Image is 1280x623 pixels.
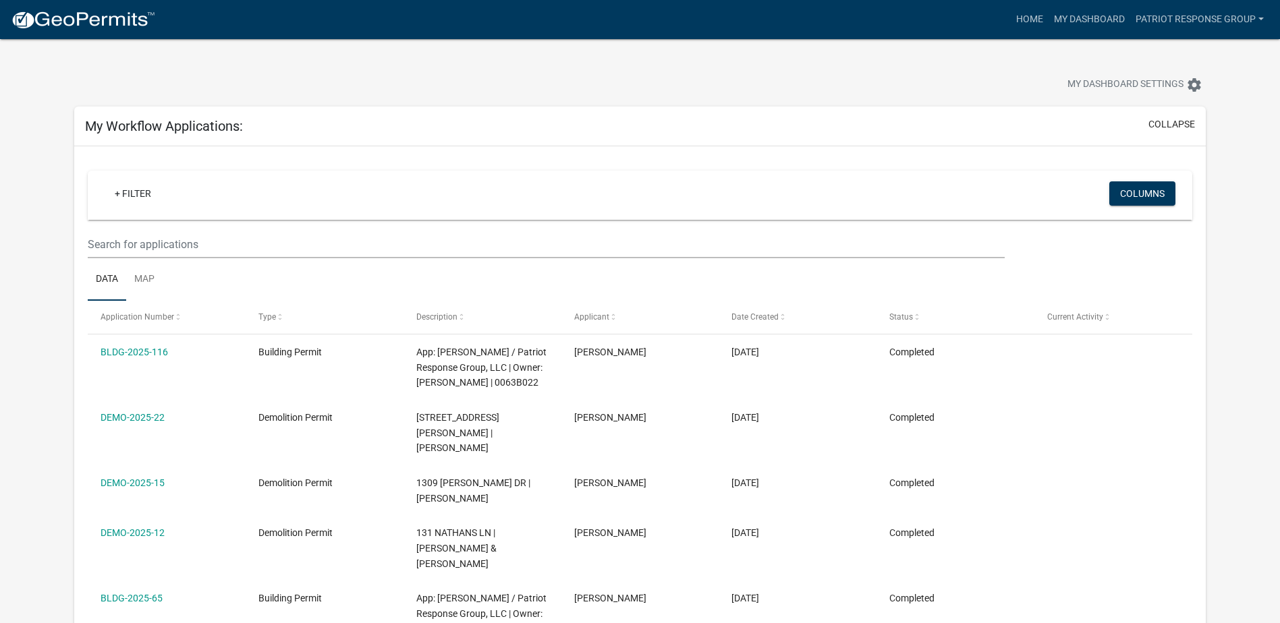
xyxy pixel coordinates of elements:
datatable-header-cell: Description [404,301,561,333]
span: App: James Foster / Patriot Response Group, LLC | Owner: GREEN CYNTHIA D | 0063B022 [416,347,547,388]
span: 06/02/2025 [731,347,759,357]
button: Columns [1109,181,1175,206]
span: Building Permit [258,593,322,603]
span: Status [889,312,913,322]
span: Applicant [574,312,609,322]
datatable-header-cell: Current Activity [1034,301,1192,333]
span: Application Number [101,312,174,322]
span: 142 DOW JONES RD | GREEN CYNTHIA D [416,412,499,454]
a: DEMO-2025-22 [101,412,165,423]
span: 03/21/2025 [731,593,759,603]
a: DEMO-2025-15 [101,477,165,488]
span: Completed [889,412,935,423]
span: 04/08/2025 [731,477,759,488]
span: Completed [889,347,935,357]
span: Date Created [731,312,779,322]
button: My Dashboard Settingssettings [1057,71,1213,98]
a: Patriot Response Group [1130,7,1269,32]
a: DEMO-2025-12 [101,527,165,538]
span: James Foster [574,412,646,423]
a: BLDG-2025-65 [101,593,163,603]
span: Building Permit [258,347,322,357]
span: Demolition Permit [258,412,333,423]
datatable-header-cell: Application Number [88,301,246,333]
span: James Foster [574,347,646,357]
span: 03/26/2025 [731,527,759,538]
span: 131 NATHANS LN | MILLINES ROY & VERA MAE [416,527,497,569]
a: + Filter [104,181,162,206]
datatable-header-cell: Status [876,301,1034,333]
a: Data [88,258,126,301]
input: Search for applications [88,231,1005,258]
span: Demolition Permit [258,477,333,488]
span: James Foster [574,477,646,488]
datatable-header-cell: Type [246,301,404,333]
span: Completed [889,477,935,488]
span: My Dashboard Settings [1067,77,1184,93]
span: Description [416,312,457,322]
span: James Foster [574,593,646,603]
h5: My Workflow Applications: [85,118,243,134]
a: BLDG-2025-116 [101,347,168,357]
span: 06/02/2025 [731,412,759,423]
span: James Foster [574,527,646,538]
span: Demolition Permit [258,527,333,538]
datatable-header-cell: Applicant [561,301,719,333]
a: Home [1011,7,1049,32]
datatable-header-cell: Date Created [719,301,876,333]
i: settings [1186,77,1202,93]
span: Completed [889,593,935,603]
span: Type [258,312,276,322]
span: Completed [889,527,935,538]
span: Current Activity [1047,312,1103,322]
a: My Dashboard [1049,7,1130,32]
a: Map [126,258,163,301]
span: 1309 M L KING JR DR | MOORE ABRA D [416,477,530,504]
button: collapse [1148,117,1195,131]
